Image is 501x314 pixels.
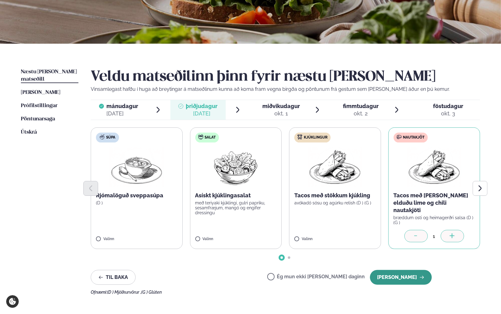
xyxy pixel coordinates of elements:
span: Prófílstillingar [21,103,58,108]
p: með teriyaki kjúklingi, gulri papriku, sesamfræjum, mangó og engifer dressingu [195,200,277,215]
p: bræddum osti og heimagerðri salsa (D ) (G ) [394,215,475,225]
div: okt. 2 [343,110,379,117]
span: [PERSON_NAME] [21,90,60,95]
span: Salat [205,135,216,140]
a: Útskrá [21,129,37,136]
span: Næstu [PERSON_NAME] matseðill [21,69,77,82]
span: Kjúklingur [304,135,328,140]
a: Næstu [PERSON_NAME] matseðill [21,68,78,83]
a: Pöntunarsaga [21,115,55,123]
span: (G ) Glúten [141,290,162,295]
img: chicken.svg [297,135,302,139]
p: avókadó sósu og agúrku relish (D ) (G ) [294,200,376,205]
img: beef.svg [397,135,402,139]
button: Next slide [473,181,487,196]
span: föstudagur [433,103,463,109]
div: [DATE] [106,110,138,117]
div: okt. 1 [262,110,300,117]
div: okt. 3 [433,110,463,117]
span: Nautakjöt [403,135,425,140]
img: Wraps.png [407,147,461,187]
p: (D ) [96,200,177,205]
p: Tacos með [PERSON_NAME] elduðu lime og chili nautakjöti [394,192,475,214]
p: Vinsamlegast hafðu í huga að breytingar á matseðlinum kunna að koma fram vegna birgða og pöntunum... [91,86,480,93]
span: miðvikudagur [262,103,300,109]
span: Útskrá [21,130,37,135]
span: (D ) Mjólkurvörur , [107,290,141,295]
span: Pöntunarsaga [21,116,55,122]
img: Salad.png [209,147,263,187]
a: Cookie settings [6,295,19,308]
span: Go to slide 1 [280,256,283,259]
span: Súpa [106,135,115,140]
span: fimmtudagur [343,103,379,109]
img: Wraps.png [308,147,362,187]
div: Ofnæmi: [91,290,480,295]
div: [DATE] [186,110,217,117]
img: Soup.png [109,147,164,187]
button: Previous slide [83,181,98,196]
span: þriðjudagur [186,103,217,109]
h2: Veldu matseðilinn þinn fyrir næstu [PERSON_NAME] [91,68,480,86]
a: Prófílstillingar [21,102,58,110]
button: Til baka [91,270,136,285]
a: [PERSON_NAME] [21,89,60,96]
div: 1 [428,233,441,240]
button: [PERSON_NAME] [370,270,432,285]
span: Go to slide 2 [288,256,290,259]
span: mánudagur [106,103,138,109]
img: soup.svg [100,135,105,139]
img: salad.svg [198,135,203,139]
